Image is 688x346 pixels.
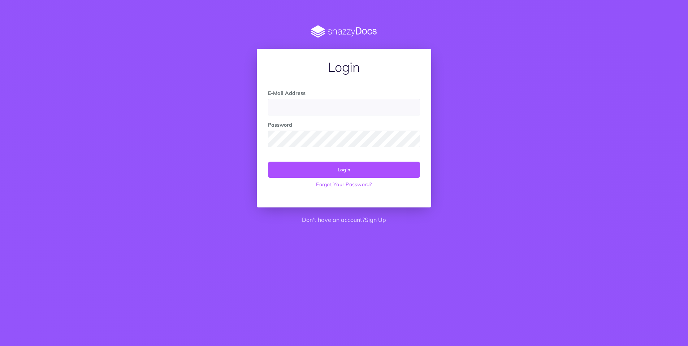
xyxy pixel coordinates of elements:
button: Login [268,162,420,178]
a: Sign Up [365,216,386,223]
label: E-Mail Address [268,89,306,97]
p: Don't have an account? [257,215,431,225]
img: SnazzyDocs Logo [257,25,431,38]
a: Forgot Your Password? [268,178,420,191]
h1: Login [268,60,420,74]
label: Password [268,121,292,129]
